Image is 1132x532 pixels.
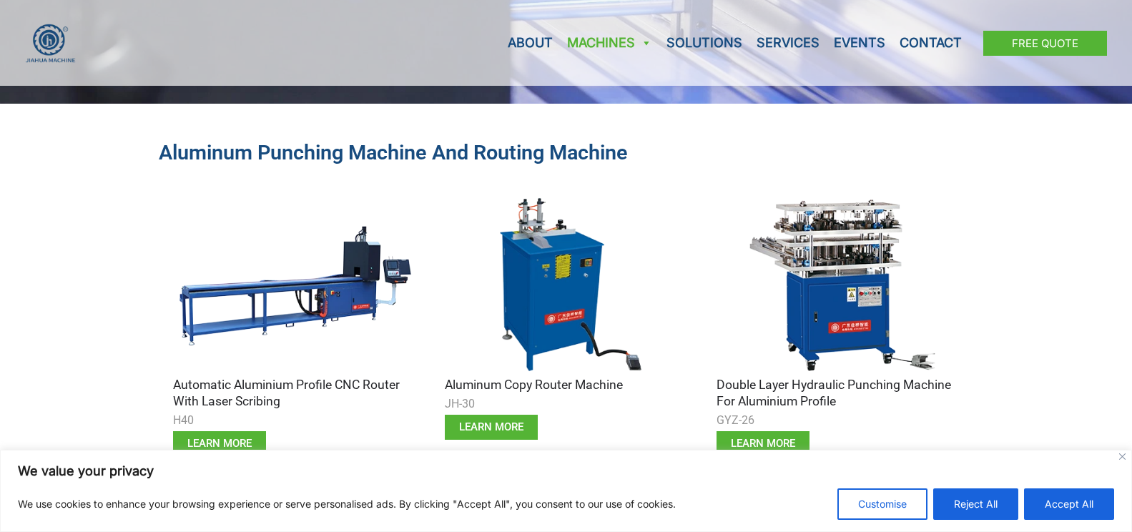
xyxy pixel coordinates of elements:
[717,431,809,456] a: learn more
[445,194,688,377] img: Aluminum Punching and Routing Machine 2
[1119,453,1126,460] img: Close
[445,393,688,415] div: JH-30
[25,24,76,63] img: JH Aluminium Window & Door Processing Machines
[731,438,795,449] span: learn more
[173,377,416,410] h3: Automatic Aluminium Profile CNC Router with Laser Scribing
[173,431,266,456] a: learn more
[173,194,416,377] img: Aluminum Punching and Routing Machine 1
[445,415,538,440] a: learn more
[717,377,960,410] h3: Double Layer Hydraulic Punching Machine for Aluminium Profile
[459,422,523,433] span: learn more
[173,410,416,431] div: H40
[18,496,676,513] p: We use cookies to enhance your browsing experience or serve personalised ads. By clicking "Accept...
[717,410,960,431] div: GYZ-26
[933,488,1018,520] button: Reject All
[18,463,1114,480] p: We value your privacy
[445,377,688,393] h3: Aluminum Copy Router Machine
[983,31,1107,56] a: Free Quote
[187,438,252,449] span: learn more
[717,194,960,377] img: Aluminum Punching and Routing Machine 3
[159,139,974,166] h2: Aluminum Punching Machine and Routing Machine
[837,488,927,520] button: Customise
[1024,488,1114,520] button: Accept All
